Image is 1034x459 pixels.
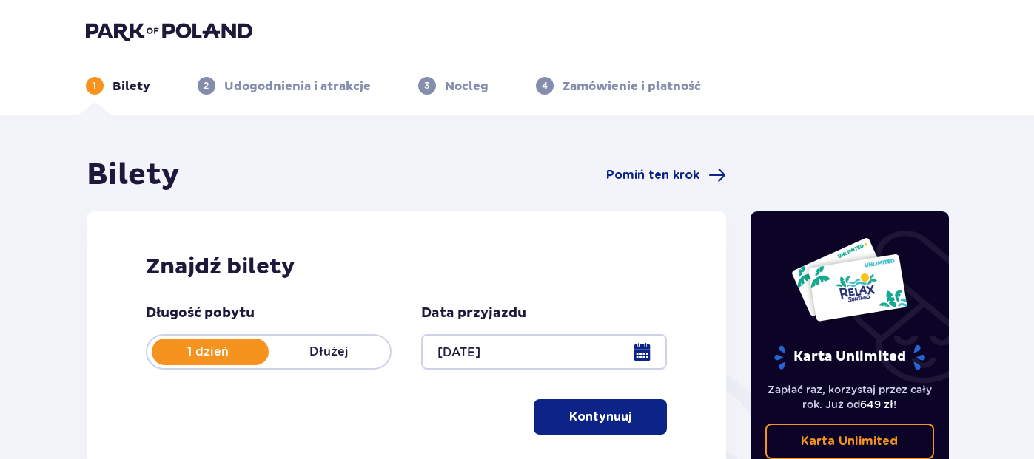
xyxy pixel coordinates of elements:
[424,79,429,92] p: 3
[93,79,96,92] p: 1
[147,344,269,360] p: 1 dzień
[224,78,371,95] p: Udogodnienia i atrakcje
[542,79,548,92] p: 4
[569,409,631,425] p: Kontynuuj
[113,78,150,95] p: Bilety
[421,305,526,322] p: Data przyjazdu
[860,398,893,410] span: 649 zł
[445,78,489,95] p: Nocleg
[146,305,255,322] p: Długość pobytu
[563,78,701,95] p: Zamówienie i płatność
[773,344,927,370] p: Karta Unlimited
[146,253,668,281] h2: Znajdź bilety
[87,157,180,194] h1: Bilety
[534,399,667,435] button: Kontynuuj
[606,166,726,184] a: Pomiń ten krok
[86,21,252,41] img: Park of Poland logo
[765,424,934,459] a: Karta Unlimited
[801,433,898,449] p: Karta Unlimited
[765,382,934,412] p: Zapłać raz, korzystaj przez cały rok. Już od !
[606,167,699,183] span: Pomiń ten krok
[204,79,209,92] p: 2
[269,344,390,360] p: Dłużej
